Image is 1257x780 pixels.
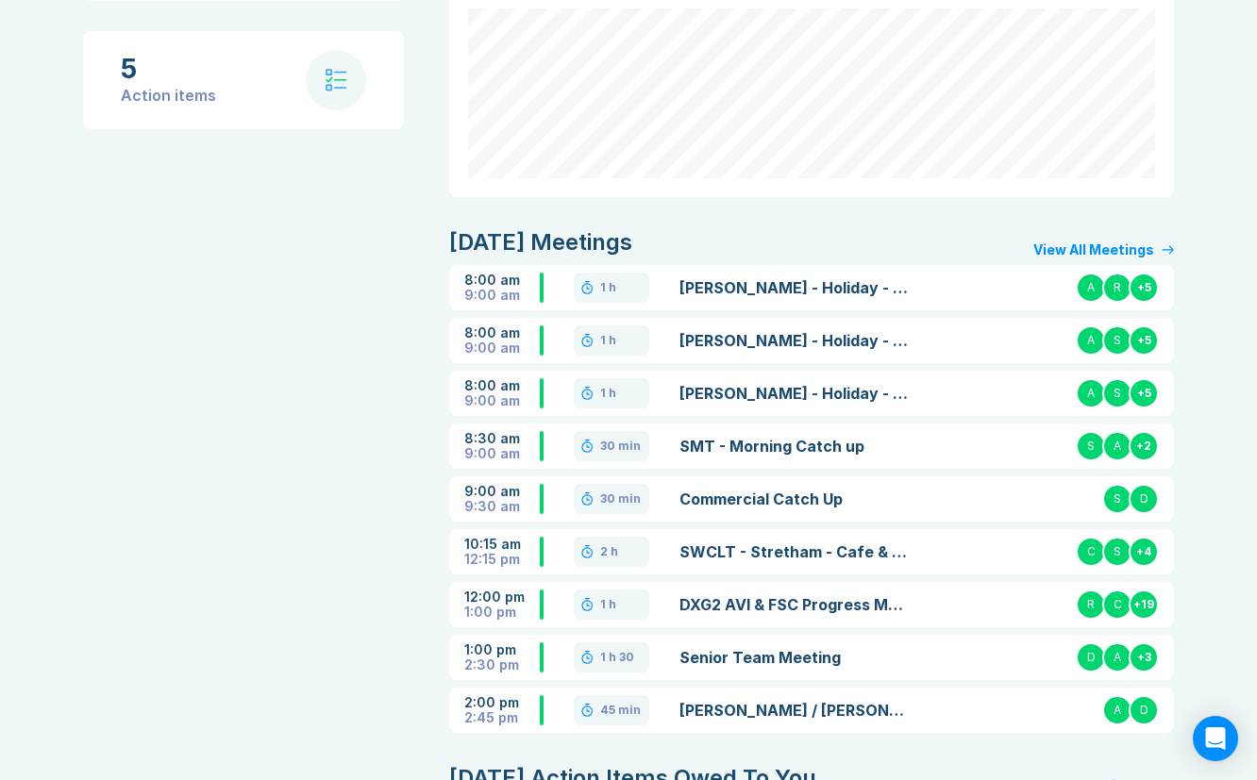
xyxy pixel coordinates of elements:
div: D [1076,642,1106,672]
div: Action items [121,84,216,107]
a: [PERSON_NAME] - Holiday - 20 days - approved AW - Noted IP [679,329,911,352]
div: + 5 [1129,378,1159,408]
div: S [1102,378,1132,408]
div: A [1076,325,1106,356]
a: Commercial Catch Up [679,488,911,510]
div: A [1102,431,1132,461]
div: 9:00 am [464,484,540,499]
div: 8:00 am [464,325,540,340]
div: R [1102,273,1132,303]
div: 1 h [600,386,616,401]
a: SWCLT - Stretham - Cafe & Surgery - Orignal Scheme Review Meeting [679,540,911,563]
div: D [1129,695,1159,725]
a: [PERSON_NAME] - Holiday - 10 days - approved AW - Noted IP [679,276,911,299]
div: 9:30 am [464,499,540,514]
div: R [1076,589,1106,620]
div: View All Meetings [1033,242,1154,257]
div: A [1102,695,1132,725]
div: 2:45 pm [464,710,540,725]
div: A [1076,273,1106,303]
img: check-list.svg [326,69,347,91]
div: A [1076,378,1106,408]
div: 30 min [600,491,641,506]
div: D [1129,484,1159,514]
div: [DATE] Meetings [449,227,632,257]
div: 1 h 30 [600,650,634,665]
a: Senior Team Meeting [679,646,911,669]
div: 2 h [600,544,618,559]
div: 1 h [600,280,616,295]
div: + 5 [1129,325,1159,356]
div: Open Intercom Messenger [1193,716,1238,761]
a: SMT - Morning Catch up [679,435,911,457]
div: 8:00 am [464,378,540,393]
div: + 3 [1129,642,1159,672]
div: + 2 [1129,431,1159,461]
div: 9:00 am [464,393,540,408]
div: 9:00 am [464,446,540,461]
div: 12:00 pm [464,589,540,605]
div: S [1102,484,1132,514]
div: 12:15 pm [464,552,540,567]
div: 5 [121,54,216,84]
div: 8:30 am [464,431,540,446]
a: [PERSON_NAME] - Holiday - 2 days - Approved AW - Noted IP [679,382,911,405]
a: DXG2 AVI & FSC Progress Meeting [679,593,911,616]
div: S [1102,537,1132,567]
div: 1 h [600,333,616,348]
div: 9:00 am [464,288,540,303]
div: 1 h [600,597,616,612]
div: C [1102,589,1132,620]
div: 9:00 am [464,340,540,356]
div: 45 min [600,703,641,718]
div: C [1076,537,1106,567]
div: 30 min [600,439,641,454]
div: 1:00 pm [464,605,540,620]
div: + 4 [1129,537,1159,567]
div: 2:30 pm [464,657,540,672]
div: 1:00 pm [464,642,540,657]
div: S [1102,325,1132,356]
div: 2:00 pm [464,695,540,710]
a: [PERSON_NAME] / [PERSON_NAME] - 1:1 Meeting [679,699,911,722]
div: A [1102,642,1132,672]
div: 8:00 am [464,273,540,288]
div: 10:15 am [464,537,540,552]
div: + 19 [1129,589,1159,620]
div: + 5 [1129,273,1159,303]
div: S [1076,431,1106,461]
a: View All Meetings [1033,242,1174,257]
